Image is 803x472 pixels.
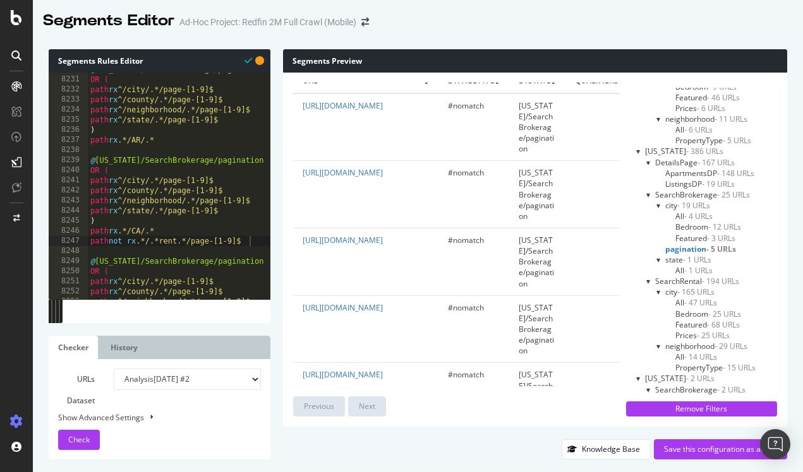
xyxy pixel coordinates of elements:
[675,265,713,276] span: Click to filter ByState on Georgia/SearchBrokerage/state/All
[519,167,554,221] span: [US_STATE]/SearchBrokerage/pagination
[697,157,735,168] span: - 167 URLs
[684,297,717,308] span: - 47 URLs
[49,115,88,125] div: 8235
[665,254,711,265] span: Click to filter ByState on Georgia/SearchBrokerage/state and its children
[49,236,88,246] div: 8247
[715,114,747,124] span: - 11 URLs
[283,49,787,73] div: Segments Preview
[448,167,484,178] span: #nomatch
[49,206,88,216] div: 8244
[49,49,270,73] div: Segments Rules Editor
[645,146,723,156] span: Click to filter ByState on Georgia and its children
[675,319,740,330] span: Click to filter ByState on Georgia/SearchRental/city/Featured
[303,235,383,245] a: [URL][DOMAIN_NAME]
[675,135,751,146] span: Click to filter ByState on Florida/SearchRental/neighborhood/PropertyType
[675,103,725,114] span: Click to filter ByState on Florida/SearchRental/city/Prices
[68,434,90,445] span: Check
[49,125,88,135] div: 8236
[49,256,88,266] div: 8249
[664,444,777,454] div: Save this configuration as active
[519,302,554,357] span: [US_STATE]/SearchBrokerage/pagination
[582,444,640,454] div: Knowledge Base
[697,330,730,341] span: - 25 URLs
[707,92,740,103] span: - 46 URLs
[707,233,735,244] span: - 3 URLs
[49,175,88,186] div: 8241
[49,266,88,276] div: 8250
[697,103,725,114] span: - 6 URLs
[49,135,88,145] div: 8237
[760,429,790,459] div: Open Intercom Messenger
[448,235,484,245] span: #nomatch
[723,362,756,373] span: - 15 URLs
[634,403,770,414] div: Remove Filters
[49,155,88,165] div: 8239
[708,309,741,319] span: - 25 URLs
[665,244,736,254] span: Click to filter ByState on Georgia/SearchBrokerage/pagination
[717,384,746,395] span: - 2 URLs
[49,411,251,423] div: Show Advanced Settings
[361,18,369,27] div: arrow-right-arrow-left
[49,246,88,256] div: 8248
[348,396,386,416] button: Next
[675,309,741,319] span: Click to filter ByState on Georgia/SearchRental/city/Bedroom
[645,373,715,384] span: Click to filter ByState on Hawaii and its children
[43,10,174,32] div: Segments Editor
[448,100,484,111] span: #nomatch
[49,105,88,115] div: 8234
[655,384,746,395] span: Click to filter ByState on Hawaii/SearchBrokerage and its children
[675,233,735,244] span: Click to filter ByState on Georgia/SearchBrokerage/city/Featured
[665,168,754,179] span: Click to filter ByState on Georgia/DetailsPage/ApartmentsDP
[562,439,651,459] button: Knowledge Base
[255,54,264,66] span: You have unsaved modifications
[49,74,88,85] div: 8231
[717,189,750,200] span: - 25 URLs
[675,124,713,135] span: Click to filter ByState on Florida/SearchRental/neighborhood/All
[665,179,735,189] span: Click to filter ByState on Georgia/DetailsPage/ListingsDP
[654,439,787,459] button: Save this configuration as active
[665,341,747,351] span: Click to filter ByState on Georgia/SearchRental/neighborhood and its children
[49,85,88,95] div: 8232
[49,336,98,359] a: Checker
[519,369,554,423] span: [US_STATE]/SearchBrokerage/pagination
[702,179,735,189] span: - 19 URLs
[665,114,747,124] span: Click to filter ByState on Florida/SearchRental/neighborhood and its children
[686,373,715,384] span: - 2 URLs
[626,401,777,416] button: Remove Filters
[675,330,730,341] span: Click to filter ByState on Georgia/SearchRental/city/Prices
[101,336,147,359] a: History
[519,100,554,155] span: [US_STATE]/SearchBrokerage/pagination
[49,276,88,286] div: 8251
[58,430,100,450] button: Check
[303,302,383,313] a: [URL][DOMAIN_NAME]
[179,16,356,28] div: Ad-Hoc Project: Redfin 2M Full Crawl (Mobile)
[675,92,740,103] span: Click to filter ByState on Florida/SearchRental/city/Featured
[655,157,735,168] span: Click to filter ByState on Georgia/DetailsPage and its children
[723,135,751,146] span: - 5 URLs
[655,189,750,200] span: Click to filter ByState on Georgia/SearchBrokerage and its children
[655,276,739,286] span: Click to filter ByState on Georgia/SearchRental and its children
[303,100,383,111] a: [URL][DOMAIN_NAME]
[677,395,706,406] span: - 1 URLs
[49,297,88,307] div: 8253
[304,401,334,411] div: Previous
[675,297,717,308] span: Click to filter ByState on Georgia/SearchRental/city/All
[706,244,736,254] span: - 5 URLs
[684,211,713,221] span: - 4 URLs
[684,124,713,135] span: - 6 URLs
[677,286,715,297] span: - 165 URLs
[665,286,715,297] span: Click to filter ByState on Georgia/SearchRental/city and its children
[562,444,651,454] a: Knowledge Base
[245,54,252,66] span: Syntax is valid
[303,369,383,380] a: [URL][DOMAIN_NAME]
[675,221,741,232] span: Click to filter ByState on Georgia/SearchBrokerage/city/Bedroom
[684,265,713,276] span: - 1 URLs
[49,216,88,226] div: 8245
[675,351,717,362] span: Click to filter ByState on Georgia/SearchRental/neighborhood/All
[708,221,741,232] span: - 12 URLs
[702,276,739,286] span: - 194 URLs
[49,186,88,196] div: 8242
[675,211,713,221] span: Click to filter ByState on Georgia/SearchBrokerage/city/All
[684,351,717,362] span: - 14 URLs
[448,302,484,313] span: #nomatch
